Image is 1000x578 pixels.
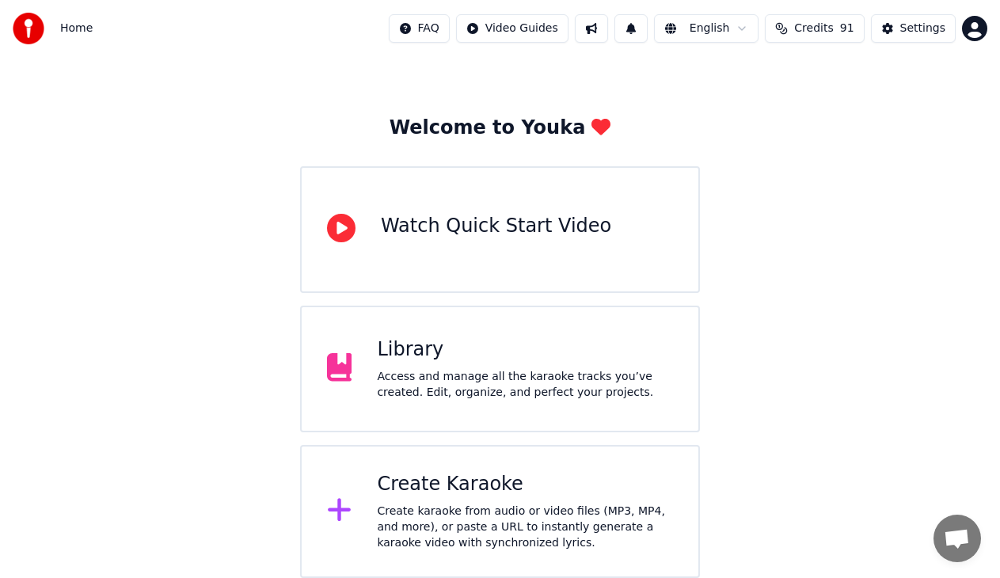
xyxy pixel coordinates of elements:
[377,504,673,551] div: Create karaoke from audio or video files (MP3, MP4, and more), or paste a URL to instantly genera...
[871,14,956,43] button: Settings
[60,21,93,36] nav: breadcrumb
[389,14,450,43] button: FAQ
[900,21,945,36] div: Settings
[13,13,44,44] img: youka
[377,337,673,363] div: Library
[794,21,833,36] span: Credits
[933,515,981,562] a: Open chat
[381,214,611,239] div: Watch Quick Start Video
[377,369,673,401] div: Access and manage all the karaoke tracks you’ve created. Edit, organize, and perfect your projects.
[840,21,854,36] span: 91
[60,21,93,36] span: Home
[390,116,611,141] div: Welcome to Youka
[377,472,673,497] div: Create Karaoke
[765,14,864,43] button: Credits91
[456,14,568,43] button: Video Guides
